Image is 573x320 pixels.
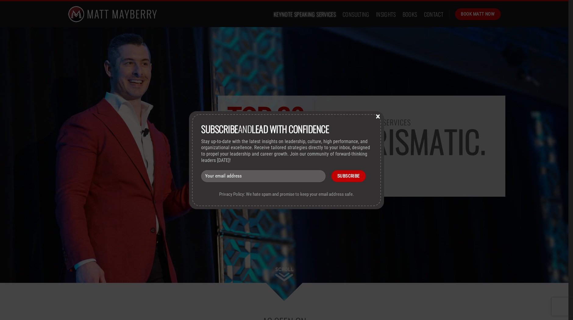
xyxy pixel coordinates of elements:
[373,113,383,119] button: Close
[201,139,372,164] p: Stay up-to-date with the latest insights on leadership, culture, high performance, and organizati...
[201,122,329,136] span: and
[201,170,326,182] input: Your email address
[331,170,366,182] input: Subscribe
[201,122,238,136] strong: Subscribe
[252,122,329,136] strong: lead with Confidence
[201,192,372,197] p: Privacy Policy: We hate spam and promise to keep your email address safe.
